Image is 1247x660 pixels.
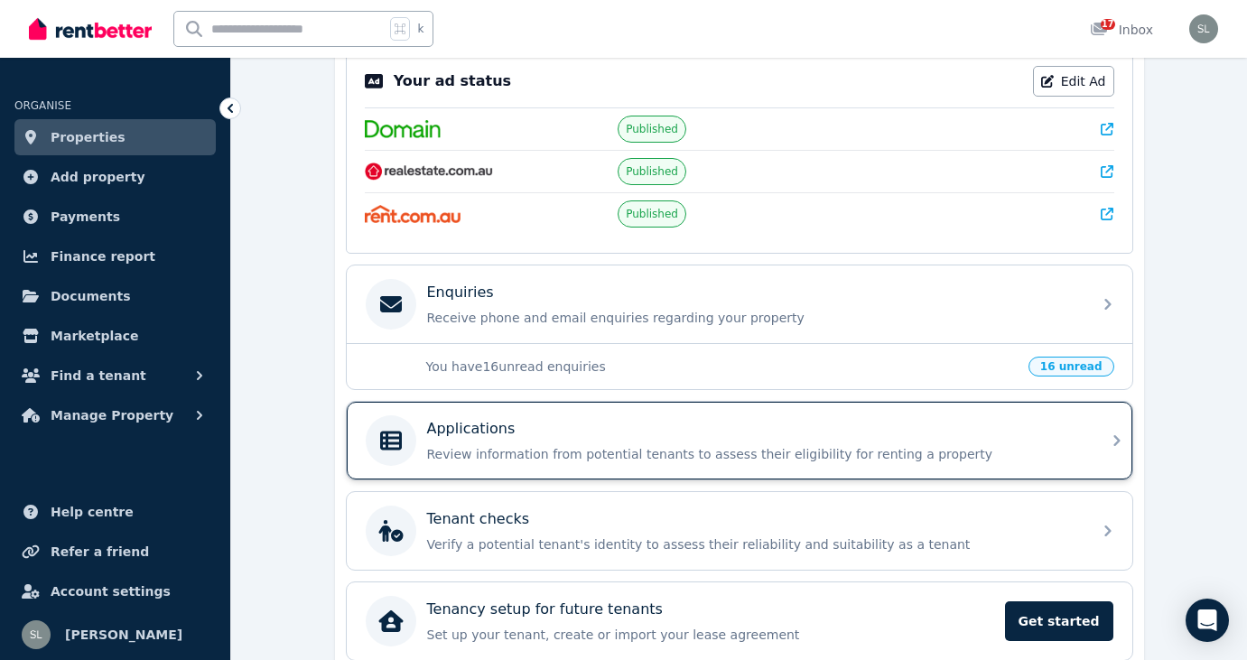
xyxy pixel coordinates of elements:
span: k [417,22,423,36]
p: Applications [427,418,516,440]
a: Edit Ad [1033,66,1114,97]
a: Properties [14,119,216,155]
p: You have 16 unread enquiries [426,358,1018,376]
p: Tenancy setup for future tenants [427,599,663,620]
a: Tenancy setup for future tenantsSet up your tenant, create or import your lease agreementGet started [347,582,1132,660]
button: Manage Property [14,397,216,433]
p: Set up your tenant, create or import your lease agreement [427,626,994,644]
a: Finance report [14,238,216,274]
p: Tenant checks [427,508,530,530]
span: Published [626,122,678,136]
span: Help centre [51,501,134,523]
span: 17 [1101,19,1115,30]
span: Finance report [51,246,155,267]
span: Get started [1005,601,1113,641]
img: Domain.com.au [365,120,441,138]
span: Account settings [51,581,171,602]
span: Add property [51,166,145,188]
img: Sean Lennon [1189,14,1218,43]
p: Your ad status [394,70,511,92]
span: Refer a friend [51,541,149,562]
a: Documents [14,278,216,314]
img: Rent.com.au [365,205,461,223]
img: RealEstate.com.au [365,163,494,181]
span: Published [626,207,678,221]
a: EnquiriesReceive phone and email enquiries regarding your property [347,265,1132,343]
a: Help centre [14,494,216,530]
a: Refer a friend [14,534,216,570]
span: [PERSON_NAME] [65,624,182,646]
span: Manage Property [51,404,173,426]
p: Review information from potential tenants to assess their eligibility for renting a property [427,445,1081,463]
button: Find a tenant [14,358,216,394]
span: Published [626,164,678,179]
a: Account settings [14,573,216,609]
div: Inbox [1090,21,1153,39]
span: Documents [51,285,131,307]
span: 16 unread [1028,357,1114,376]
div: Open Intercom Messenger [1186,599,1229,642]
p: Receive phone and email enquiries regarding your property [427,309,1081,327]
span: ORGANISE [14,99,71,112]
img: RentBetter [29,15,152,42]
p: Enquiries [427,282,494,303]
a: Marketplace [14,318,216,354]
img: Sean Lennon [22,620,51,649]
a: Payments [14,199,216,235]
span: Find a tenant [51,365,146,386]
a: Add property [14,159,216,195]
a: ApplicationsReview information from potential tenants to assess their eligibility for renting a p... [347,402,1132,479]
p: Verify a potential tenant's identity to assess their reliability and suitability as a tenant [427,535,1081,553]
span: Marketplace [51,325,138,347]
span: Payments [51,206,120,228]
span: Properties [51,126,126,148]
a: Tenant checksVerify a potential tenant's identity to assess their reliability and suitability as ... [347,492,1132,570]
